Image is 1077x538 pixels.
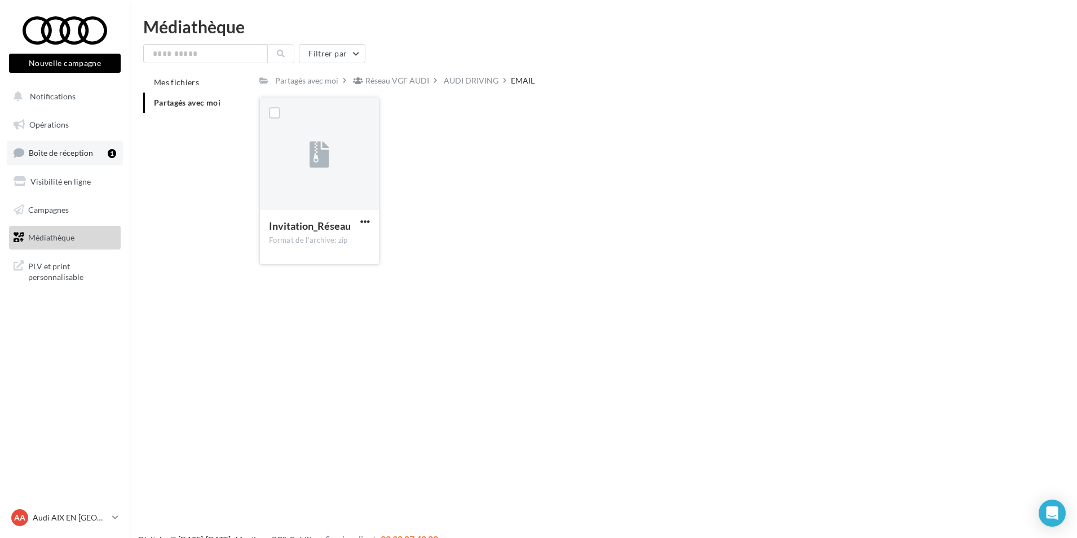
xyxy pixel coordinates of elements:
span: Invitation_Réseau [269,220,351,232]
span: Visibilité en ligne [30,177,91,186]
div: Médiathèque [143,18,1063,35]
span: Opérations [29,120,69,129]
span: Boîte de réception [29,148,93,158]
div: Partagés avec moi [275,75,338,86]
button: Nouvelle campagne [9,54,121,73]
a: Opérations [7,113,123,137]
button: Notifications [7,85,118,108]
div: Open Intercom Messenger [1039,500,1066,527]
a: PLV et print personnalisable [7,254,123,287]
a: Campagnes [7,198,123,222]
span: Notifications [30,91,76,101]
a: Boîte de réception1 [7,141,123,165]
div: Format de l'archive: zip [269,235,370,246]
div: AUDI DRIVING [444,75,498,86]
span: AA [14,512,25,523]
div: 1 [108,149,116,158]
p: Audi AIX EN [GEOGRAPHIC_DATA] [33,512,108,523]
span: Médiathèque [28,233,74,242]
a: AA Audi AIX EN [GEOGRAPHIC_DATA] [9,507,121,528]
span: PLV et print personnalisable [28,259,116,283]
div: EMAIL [511,75,535,86]
span: Campagnes [28,204,69,214]
a: Médiathèque [7,226,123,250]
span: Partagés avec moi [154,98,220,107]
div: Réseau VGF AUDI [365,75,429,86]
a: Visibilité en ligne [7,170,123,194]
button: Filtrer par [299,44,365,63]
span: Mes fichiers [154,77,199,87]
